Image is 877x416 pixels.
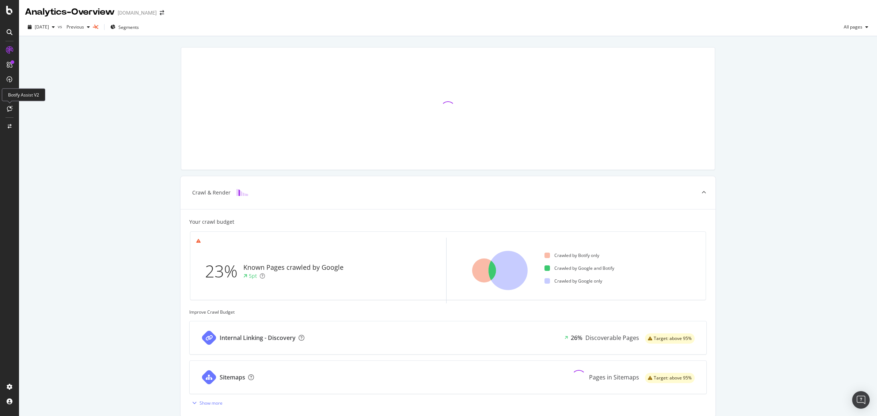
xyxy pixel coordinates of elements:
button: [DATE] [25,21,58,33]
div: 26% [571,334,582,342]
div: 5pt [249,272,257,280]
span: Segments [118,24,139,30]
div: Crawled by Google only [544,278,602,284]
span: 2025 Sep. 28th [35,24,49,30]
div: Pages in Sitemaps [589,373,639,382]
div: Crawl & Render [192,189,231,196]
div: Open Intercom Messenger [852,391,870,409]
div: warning label [645,333,695,344]
div: Botify Assist V2 [2,88,45,101]
span: Previous [64,24,84,30]
div: Sitemaps [220,373,245,382]
button: Previous [64,21,93,33]
button: All pages [841,21,871,33]
img: block-icon [236,189,248,196]
div: Analytics - Overview [25,6,115,18]
div: Crawled by Google and Botify [544,265,614,271]
span: Target: above 95% [654,336,692,341]
a: SitemapsPages in Sitemapswarning label [189,360,707,394]
div: [DOMAIN_NAME] [118,9,157,16]
div: Internal Linking - Discovery [220,334,296,342]
div: Discoverable Pages [585,334,639,342]
span: All pages [841,24,862,30]
a: Internal Linking - Discovery26%Discoverable Pageswarning label [189,321,707,355]
button: Segments [107,21,142,33]
span: vs [58,23,64,30]
div: Improve Crawl Budget [189,309,707,315]
div: Show more [200,400,223,406]
div: Your crawl budget [189,218,234,226]
div: Crawled by Botify only [544,252,599,258]
span: Target: above 95% [654,376,692,380]
button: Show more [189,397,223,409]
div: Known Pages crawled by Google [243,263,343,272]
div: 23% [205,259,243,283]
div: warning label [645,373,695,383]
div: arrow-right-arrow-left [160,10,164,15]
